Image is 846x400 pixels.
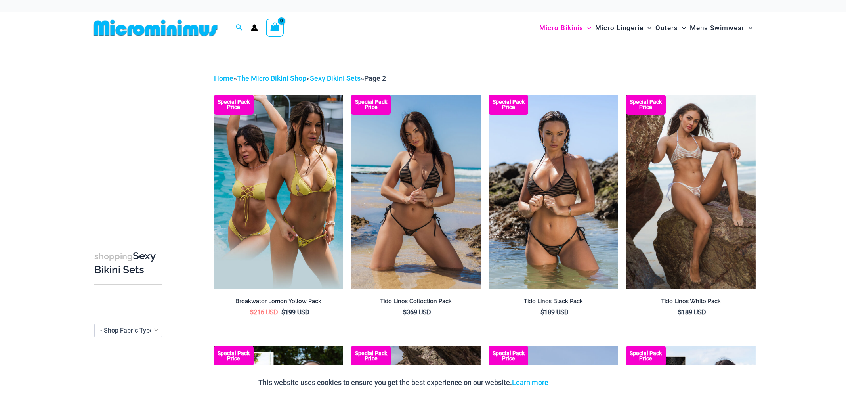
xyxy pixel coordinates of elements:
[626,100,666,110] b: Special Pack Price
[281,308,285,316] span: $
[678,308,682,316] span: $
[364,74,386,82] span: Page 2
[250,308,278,316] bdi: 216 USD
[626,351,666,361] b: Special Pack Price
[655,18,678,38] span: Outers
[403,308,407,316] span: $
[250,308,254,316] span: $
[593,16,653,40] a: Micro LingerieMenu ToggleMenu Toggle
[537,16,593,40] a: Micro BikinisMenu ToggleMenu Toggle
[745,18,752,38] span: Menu Toggle
[94,251,133,261] span: shopping
[281,308,309,316] bdi: 199 USD
[214,298,344,308] a: Breakwater Lemon Yellow Pack
[351,95,481,289] img: Tide Lines Black 308 Tri Top 480 Micro 01
[90,19,221,37] img: MM SHOP LOGO FLAT
[626,95,756,289] img: Tide Lines White 350 Halter Top 470 Thong 05
[540,308,544,316] span: $
[688,16,754,40] a: Mens SwimwearMenu ToggleMenu Toggle
[214,74,233,82] a: Home
[489,298,618,305] h2: Tide Lines Black Pack
[94,324,162,337] span: - Shop Fabric Type
[351,95,481,289] a: Tide Lines White 308 Tri Top 470 Thong 07 Tide Lines Black 308 Tri Top 480 Micro 01Tide Lines Bla...
[512,378,548,387] a: Learn more
[214,298,344,305] h2: Breakwater Lemon Yellow Pack
[690,18,745,38] span: Mens Swimwear
[214,351,254,361] b: Special Pack Price
[626,298,756,308] a: Tide Lines White Pack
[403,308,431,316] bdi: 369 USD
[95,324,162,337] span: - Shop Fabric Type
[678,18,686,38] span: Menu Toggle
[258,377,548,389] p: This website uses cookies to ensure you get the best experience on our website.
[644,18,651,38] span: Menu Toggle
[653,16,688,40] a: OutersMenu ToggleMenu Toggle
[266,19,284,37] a: View Shopping Cart, empty
[237,74,306,82] a: The Micro Bikini Shop
[351,100,391,110] b: Special Pack Price
[554,373,588,392] button: Accept
[351,298,481,305] h2: Tide Lines Collection Pack
[351,298,481,308] a: Tide Lines Collection Pack
[536,15,756,41] nav: Site Navigation
[489,298,618,308] a: Tide Lines Black Pack
[489,351,528,361] b: Special Pack Price
[214,100,254,110] b: Special Pack Price
[595,18,644,38] span: Micro Lingerie
[214,95,344,289] img: Breakwater Lemon Yellow Bikini Pack
[583,18,591,38] span: Menu Toggle
[94,249,162,277] h3: Sexy Bikini Sets
[489,95,618,289] img: Tide Lines Black 350 Halter Top 470 Thong 04
[351,351,391,361] b: Special Pack Price
[540,308,568,316] bdi: 189 USD
[489,100,528,110] b: Special Pack Price
[100,327,153,334] span: - Shop Fabric Type
[678,308,706,316] bdi: 189 USD
[626,298,756,305] h2: Tide Lines White Pack
[94,66,166,225] iframe: TrustedSite Certified
[214,74,386,82] span: » » »
[251,24,258,31] a: Account icon link
[310,74,361,82] a: Sexy Bikini Sets
[236,23,243,33] a: Search icon link
[214,95,344,289] a: Breakwater Lemon Yellow Bikini Pack Breakwater Lemon Yellow Bikini Pack 2Breakwater Lemon Yellow ...
[489,95,618,289] a: Tide Lines Black 350 Halter Top 470 Thong 04 Tide Lines Black 350 Halter Top 470 Thong 03Tide Lin...
[539,18,583,38] span: Micro Bikinis
[626,95,756,289] a: Tide Lines White 350 Halter Top 470 Thong 05 Tide Lines White 350 Halter Top 470 Thong 03Tide Lin...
